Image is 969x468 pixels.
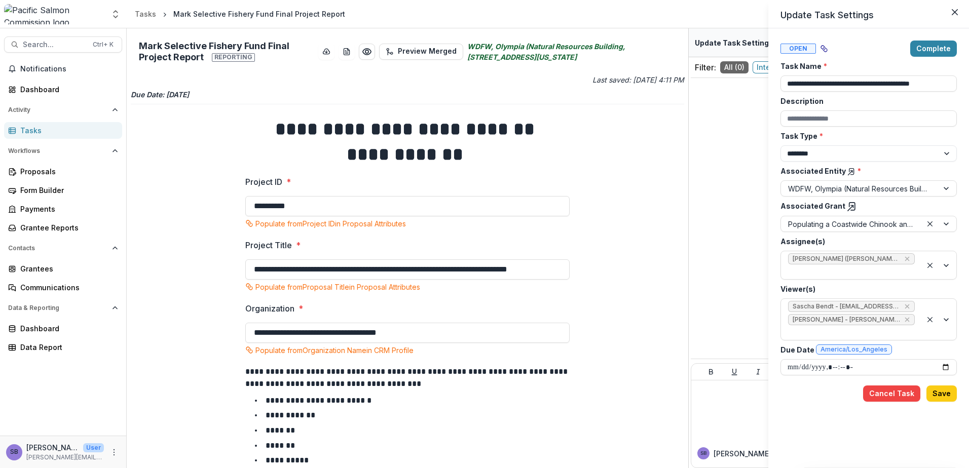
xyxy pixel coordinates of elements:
span: [PERSON_NAME] - [PERSON_NAME][EMAIL_ADDRESS][DOMAIN_NAME] [793,316,900,323]
div: Remove Tyler Garber (tyler.garber@dfw.wa.gov) [903,254,911,264]
label: Assignee(s) [780,236,951,247]
label: Associated Grant [780,201,951,212]
span: [PERSON_NAME] ([PERSON_NAME][EMAIL_ADDRESS][PERSON_NAME][DOMAIN_NAME]) [793,255,900,262]
div: Remove Sascha Bendt - bendt@psc.org [903,301,911,311]
span: America/Los_Angeles [821,346,887,353]
button: Cancel Task [863,385,920,402]
div: Clear selected options [924,314,936,326]
label: Viewer(s) [780,284,951,294]
span: Open [780,44,816,54]
button: Save [926,385,957,402]
div: Clear selected options [924,218,936,230]
label: Task Name [780,61,951,71]
span: Sascha Bendt - [EMAIL_ADDRESS][DOMAIN_NAME] [793,303,900,310]
label: Description [780,96,951,106]
label: Associated Entity [780,166,951,176]
label: Due Date [780,344,951,355]
div: Clear selected options [924,259,936,271]
label: Task Type [780,131,951,141]
button: Complete [910,41,957,57]
div: Remove Victor Keong - keong@psc.org [903,315,911,325]
button: View dependent tasks [816,41,832,57]
button: Close [947,4,963,20]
